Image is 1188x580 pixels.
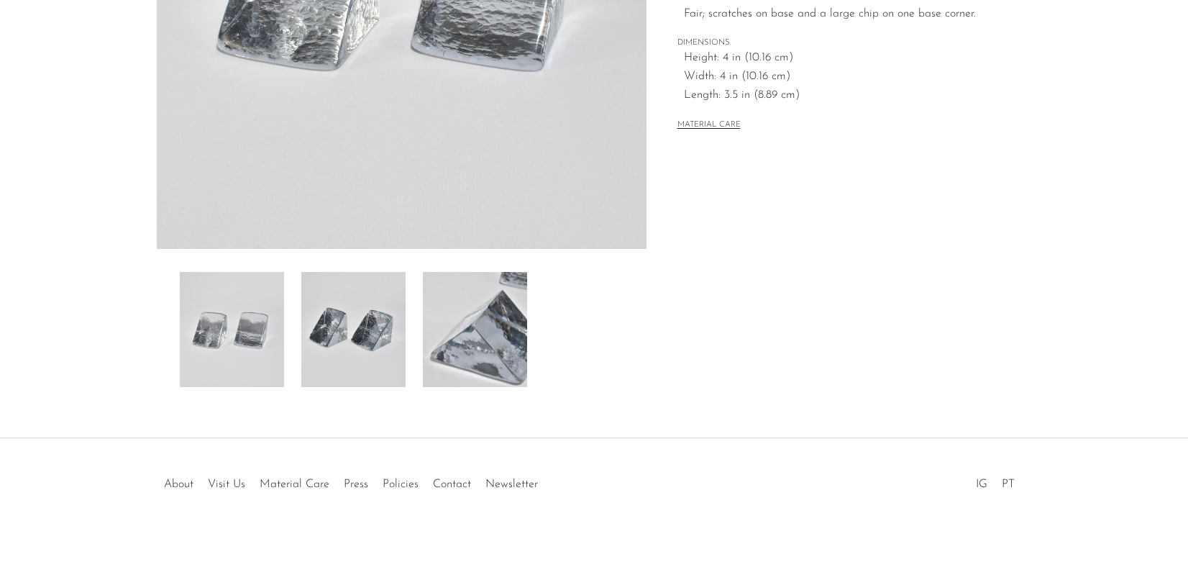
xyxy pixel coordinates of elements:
span: DIMENSIONS [677,37,1001,50]
a: IG [976,479,987,490]
a: About [164,479,193,490]
img: Glass Wedge Bookends [301,272,406,387]
button: MATERIAL CARE [677,120,741,131]
span: Height: 4 in (10.16 cm) [684,49,1001,68]
span: Fair; scratches on base and a large chip on one base corner. [684,5,1001,24]
a: PT [1002,479,1015,490]
ul: Quick links [157,467,545,494]
a: Visit Us [208,479,245,490]
a: Contact [433,479,471,490]
img: Glass Wedge Bookends [180,272,284,387]
ul: Social Medias [969,467,1022,494]
img: Glass Wedge Bookends [423,272,527,387]
a: Press [344,479,368,490]
a: Material Care [260,479,329,490]
span: Width: 4 in (10.16 cm) [684,68,1001,86]
a: Policies [383,479,419,490]
span: Length: 3.5 in (8.89 cm) [684,86,1001,105]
